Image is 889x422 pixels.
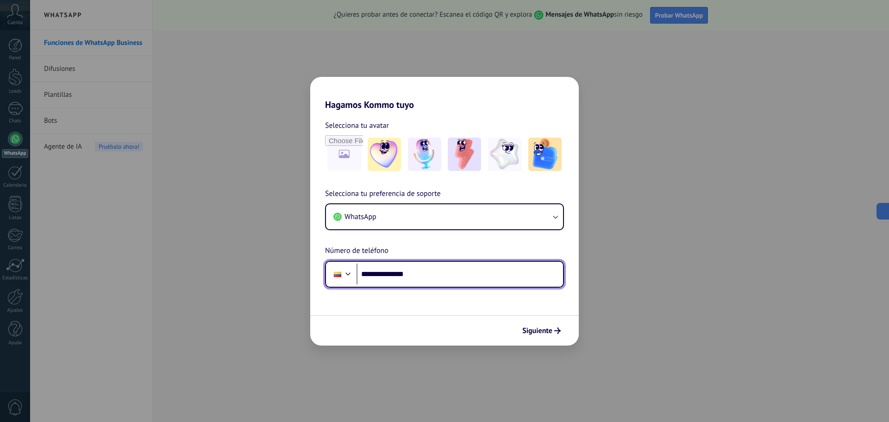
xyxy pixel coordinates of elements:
[408,138,441,171] img: -2.jpeg
[310,77,579,110] h2: Hagamos Kommo tuyo
[518,323,565,339] button: Siguiente
[325,188,441,200] span: Selecciona tu preferencia de soporte
[448,138,481,171] img: -3.jpeg
[368,138,401,171] img: -1.jpeg
[325,245,388,257] span: Número de teléfono
[344,212,376,221] span: WhatsApp
[522,328,552,334] span: Siguiente
[325,120,389,132] span: Selecciona tu avatar
[528,138,562,171] img: -5.jpeg
[329,265,346,284] div: Colombia: + 57
[326,204,563,229] button: WhatsApp
[488,138,521,171] img: -4.jpeg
